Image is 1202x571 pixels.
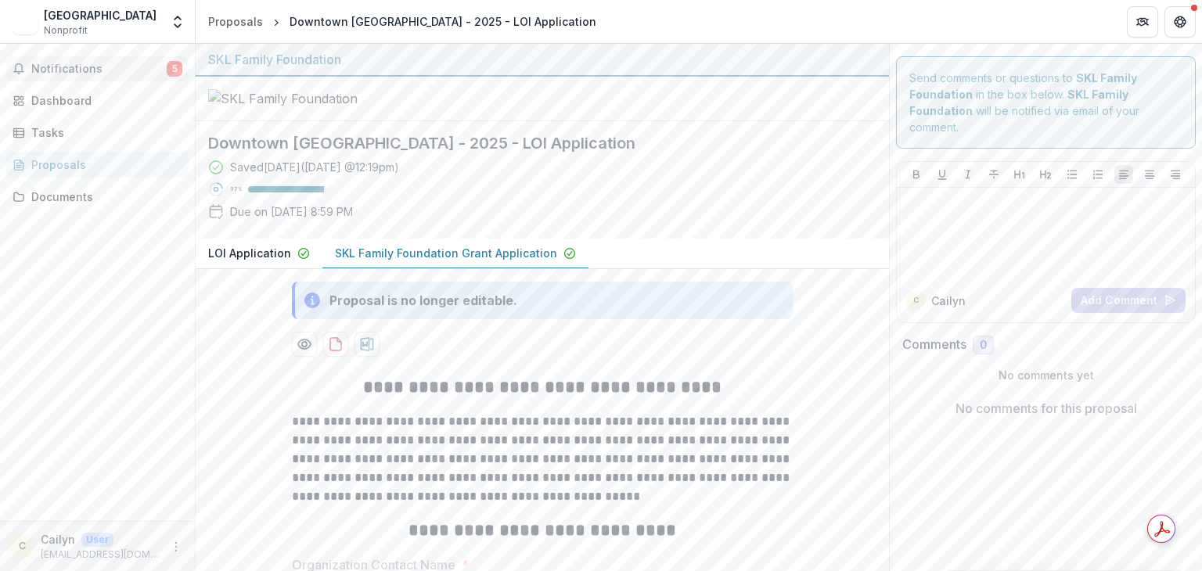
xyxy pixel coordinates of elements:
p: LOI Application [208,245,291,261]
button: Align Center [1140,165,1159,184]
div: Proposal is no longer editable. [329,291,517,310]
a: Proposals [6,152,189,178]
nav: breadcrumb [202,10,603,33]
button: Add Comment [1071,288,1186,313]
h2: Downtown [GEOGRAPHIC_DATA] - 2025 - LOI Application [208,134,851,153]
button: Bold [907,165,926,184]
a: Proposals [202,10,269,33]
span: 5 [167,61,182,77]
div: Tasks [31,124,176,141]
a: Tasks [6,120,189,145]
img: Downtown Women's Center [13,9,38,34]
h2: Comments [902,337,966,352]
div: Saved [DATE] ( [DATE] @ 12:19pm ) [230,159,399,175]
button: More [167,537,185,556]
div: Proposals [31,156,176,173]
button: download-proposal [323,332,348,357]
p: Due on [DATE] 8:59 PM [230,203,353,220]
button: Ordered List [1089,165,1107,184]
button: download-proposal [354,332,380,357]
button: Align Right [1166,165,1185,184]
div: Proposals [208,13,263,30]
span: 0 [980,339,987,352]
p: 97 % [230,184,242,195]
p: No comments for this proposal [955,399,1137,418]
p: [EMAIL_ADDRESS][DOMAIN_NAME] [41,548,160,562]
div: Downtown [GEOGRAPHIC_DATA] - 2025 - LOI Application [290,13,596,30]
span: Notifications [31,63,167,76]
button: Align Left [1114,165,1133,184]
img: SKL Family Foundation [208,89,365,108]
button: Get Help [1164,6,1196,38]
div: Dashboard [31,92,176,109]
div: Cailyn [913,296,919,304]
button: Strike [984,165,1003,184]
p: SKL Family Foundation Grant Application [335,245,557,261]
button: Heading 2 [1036,165,1055,184]
a: Dashboard [6,88,189,113]
p: No comments yet [902,367,1189,383]
div: Cailyn [19,541,26,551]
button: Underline [933,165,952,184]
button: Heading 1 [1010,165,1029,184]
div: SKL Family Foundation [208,50,876,69]
div: [GEOGRAPHIC_DATA] [44,7,157,23]
p: Cailyn [41,531,75,548]
a: Documents [6,184,189,210]
button: Italicize [959,165,977,184]
button: Open entity switcher [167,6,189,38]
div: Send comments or questions to in the box below. will be notified via email of your comment. [896,56,1196,149]
button: Notifications5 [6,56,189,81]
span: Nonprofit [44,23,88,38]
p: User [81,533,113,547]
p: Cailyn [931,293,966,309]
button: Preview e23d6475-2d9f-4449-a069-80b3e09ddf98-1.pdf [292,332,317,357]
div: Documents [31,189,176,205]
button: Partners [1127,6,1158,38]
button: Bullet List [1063,165,1081,184]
